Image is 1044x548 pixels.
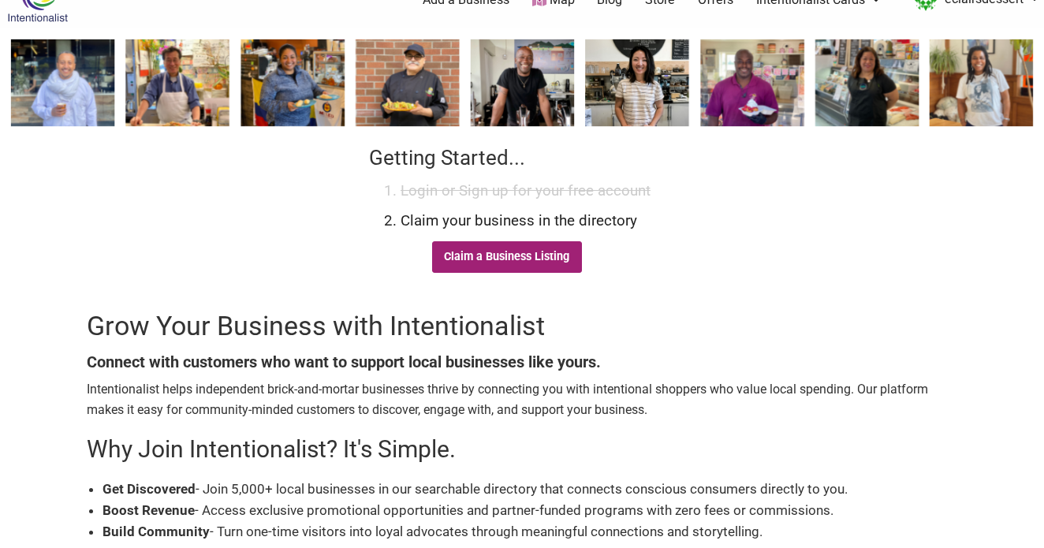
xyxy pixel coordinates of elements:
h1: Grow Your Business with Intentionalist [87,308,957,345]
b: Get Discovered [103,481,196,497]
p: Intentionalist helps independent brick-and-mortar businesses thrive by connecting you with intent... [87,379,957,419]
li: - Access exclusive promotional opportunities and partner-funded programs with zero fees or commis... [103,500,957,521]
h3: Getting Started... [369,144,675,172]
li: - Join 5,000+ local businesses in our searchable directory that connects conscious consumers dire... [103,479,957,500]
h2: Why Join Intentionalist? It's Simple. [87,433,957,466]
b: Connect with customers who want to support local businesses like yours. [87,352,601,371]
b: Build Community [103,524,210,539]
b: Boost Revenue [103,502,195,518]
a: Claim a Business Listing [432,241,582,273]
li: Claim your business in the directory [401,210,669,289]
li: Login or Sign up for your free account [401,180,669,203]
li: - Turn one-time visitors into loyal advocates through meaningful connections and storytelling. [103,521,957,542]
